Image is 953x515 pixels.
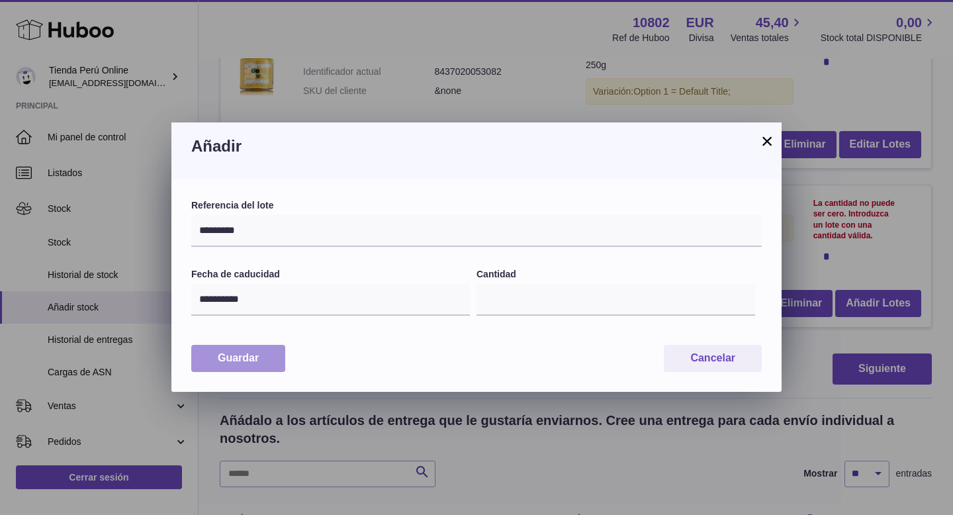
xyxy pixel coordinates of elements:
label: Cantidad [476,268,755,281]
button: × [759,133,775,149]
button: Guardar [191,345,285,372]
button: Cancelar [664,345,762,372]
h3: Añadir [191,136,762,157]
label: Referencia del lote [191,199,762,212]
label: Fecha de caducidad [191,268,470,281]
